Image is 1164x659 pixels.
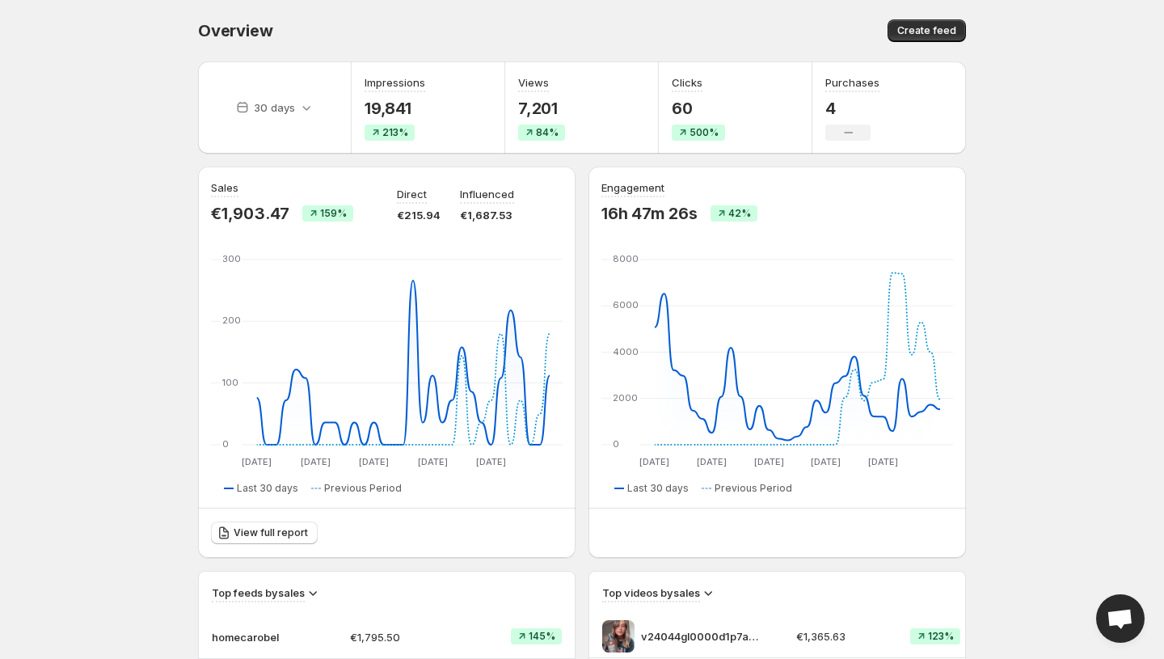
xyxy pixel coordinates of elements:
[222,438,229,450] text: 0
[613,438,619,450] text: 0
[1096,594,1145,643] a: Open chat
[460,186,514,202] p: Influenced
[222,377,238,388] text: 100
[350,629,462,645] p: €1,795.50
[601,180,664,196] h3: Engagement
[518,99,565,118] p: 7,201
[397,186,427,202] p: Direct
[672,99,725,118] p: 60
[715,482,792,495] span: Previous Period
[234,526,308,539] span: View full report
[672,74,702,91] h3: Clicks
[320,207,347,220] span: 159%
[222,315,241,326] text: 200
[222,253,241,264] text: 300
[796,628,889,644] p: €1,365.63
[697,456,727,467] text: [DATE]
[518,74,549,91] h3: Views
[301,456,331,467] text: [DATE]
[641,628,762,644] p: v24044gl0000d1p7anfog65omf73924g
[476,456,506,467] text: [DATE]
[825,74,879,91] h3: Purchases
[754,456,784,467] text: [DATE]
[888,19,966,42] button: Create feed
[359,456,389,467] text: [DATE]
[254,99,295,116] p: 30 days
[211,180,238,196] h3: Sales
[602,585,700,601] h3: Top videos by sales
[639,456,669,467] text: [DATE]
[460,207,514,223] p: €1,687.53
[613,299,639,310] text: 6000
[529,630,555,643] span: 145%
[601,204,698,223] p: 16h 47m 26s
[211,522,318,544] a: View full report
[198,21,272,40] span: Overview
[868,456,898,467] text: [DATE]
[365,74,425,91] h3: Impressions
[627,482,689,495] span: Last 30 days
[690,126,719,139] span: 500%
[613,392,638,403] text: 2000
[811,456,841,467] text: [DATE]
[613,253,639,264] text: 8000
[242,456,272,467] text: [DATE]
[613,346,639,357] text: 4000
[324,482,402,495] span: Previous Period
[365,99,425,118] p: 19,841
[897,24,956,37] span: Create feed
[237,482,298,495] span: Last 30 days
[928,630,954,643] span: 123%
[212,585,305,601] h3: Top feeds by sales
[536,126,559,139] span: 84%
[602,620,635,653] img: v24044gl0000d1p7anfog65omf73924g
[382,126,408,139] span: 213%
[397,207,441,223] p: €215.94
[728,207,751,220] span: 42%
[211,204,289,223] p: €1,903.47
[825,99,879,118] p: 4
[212,629,293,645] p: homecarobel
[418,456,448,467] text: [DATE]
